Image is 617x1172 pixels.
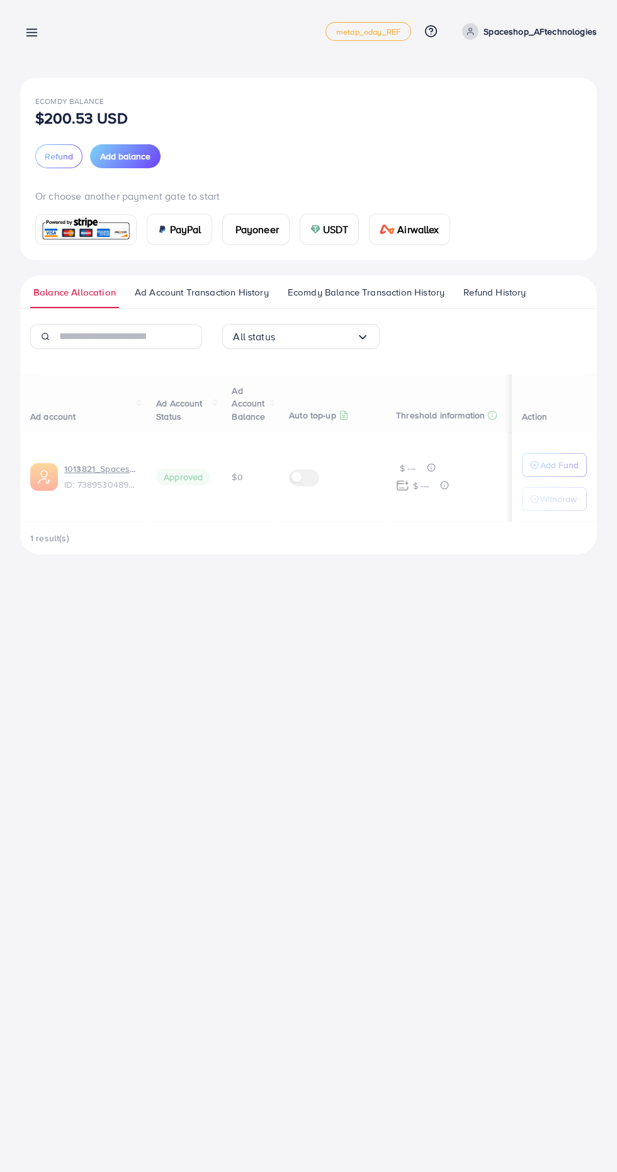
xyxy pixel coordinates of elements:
span: Ecomdy Balance Transaction History [288,285,444,299]
button: Add balance [90,144,161,168]
span: Airwallex [407,222,449,237]
p: Spaceshop_AFtechnologies [484,24,597,39]
span: All status [233,327,275,347]
div: Search for option [222,324,380,349]
iframe: Chat [563,1115,608,1163]
a: Spaceshop_AFtechnologies [457,23,597,40]
span: Payoneer [246,222,289,237]
img: card [390,224,405,234]
img: card [40,216,132,243]
a: card [35,214,137,245]
a: cardUSDT [310,214,370,245]
img: card [233,224,243,234]
span: PayPal [170,222,201,237]
a: metap_oday_REF [325,22,411,41]
span: USDT [333,222,359,237]
span: metap_oday_REF [336,28,400,36]
span: Add balance [100,150,150,163]
p: $200.53 USD [35,110,128,125]
a: cardAirwallex [379,214,460,245]
span: Balance Allocation [33,285,116,299]
span: Refund [45,150,73,163]
img: card [320,224,331,234]
span: Ecomdy Balance [35,96,104,106]
button: Refund [35,144,82,168]
a: cardPayoneer [222,214,300,245]
a: cardPayPal [147,214,212,245]
p: Or choose another payment gate to start [35,188,582,204]
input: Search for option [275,327,356,347]
span: Ad Account Transaction History [135,285,269,299]
span: Refund History [463,285,526,299]
img: card [157,224,167,234]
